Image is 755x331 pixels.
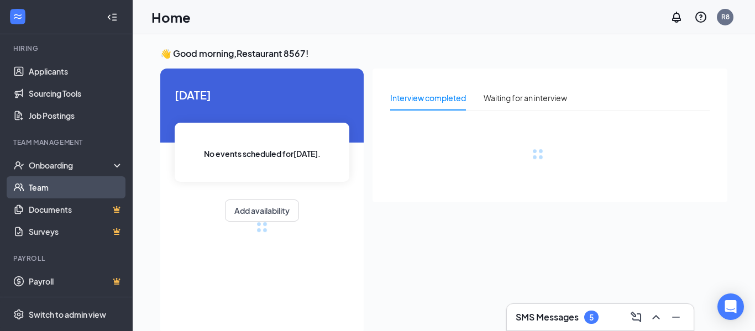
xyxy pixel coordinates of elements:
span: No events scheduled for [DATE] . [204,148,321,160]
div: Switch to admin view [29,309,106,320]
div: Hiring [13,44,121,53]
div: Interview completed [390,92,466,104]
svg: Settings [13,309,24,320]
svg: WorkstreamLogo [12,11,23,22]
div: Waiting for an interview [484,92,567,104]
button: ChevronUp [647,308,665,326]
a: Team [29,176,123,198]
button: Add availability [225,199,299,222]
div: 5 [589,313,594,322]
svg: Minimize [669,311,683,324]
div: R8 [721,12,730,22]
svg: ComposeMessage [630,311,643,324]
a: Sourcing Tools [29,82,123,104]
div: Team Management [13,138,121,147]
a: DocumentsCrown [29,198,123,220]
div: Payroll [13,254,121,263]
div: Onboarding [29,160,114,171]
a: Applicants [29,60,123,82]
div: loading meetings... [256,222,268,233]
svg: Collapse [107,12,118,23]
button: Minimize [667,308,685,326]
a: Job Postings [29,104,123,127]
h1: Home [151,8,191,27]
button: ComposeMessage [627,308,645,326]
h3: SMS Messages [516,311,579,323]
a: PayrollCrown [29,270,123,292]
span: [DATE] [175,86,349,103]
svg: UserCheck [13,160,24,171]
a: SurveysCrown [29,220,123,243]
svg: Notifications [670,10,683,24]
h3: 👋 Good morning, Restaurant 8567 ! [160,48,727,60]
svg: QuestionInfo [694,10,707,24]
div: Open Intercom Messenger [717,293,744,320]
svg: ChevronUp [649,311,663,324]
